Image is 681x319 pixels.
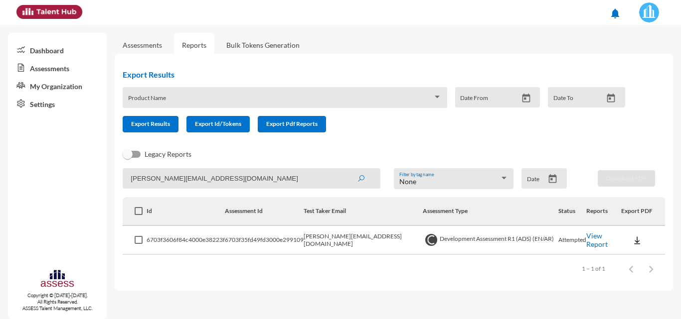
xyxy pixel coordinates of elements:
[304,226,423,255] td: [PERSON_NAME][EMAIL_ADDRESS][DOMAIN_NAME]
[586,231,608,248] a: View Report
[598,170,655,187] button: Download PDF
[174,33,214,57] a: Reports
[145,148,191,160] span: Legacy Reports
[40,269,74,290] img: assesscompany-logo.png
[8,292,107,312] p: Copyright © [DATE]-[DATE]. All Rights Reserved. ASSESS Talent Management, LLC.
[544,174,561,184] button: Open calendar
[195,120,241,127] span: Export Id/Tokens
[258,116,326,132] button: Export Pdf Reports
[147,197,225,226] th: Id
[123,116,178,132] button: Export Results
[582,265,605,272] div: 1 – 1 of 1
[517,93,535,104] button: Open calendar
[304,197,423,226] th: Test Taker Email
[423,226,558,255] td: Development Assessment R1 (ADS) (EN/AR)
[602,93,620,104] button: Open calendar
[558,197,586,226] th: Status
[131,120,170,127] span: Export Results
[225,197,304,226] th: Assessment Id
[8,77,107,95] a: My Organization
[123,41,162,49] a: Assessments
[641,259,661,279] button: Next page
[186,116,250,132] button: Export Id/Tokens
[621,197,665,226] th: Export PDF
[123,168,380,189] input: Search by name, token, assessment type, etc.
[123,255,665,283] mat-paginator: Select page
[586,197,621,226] th: Reports
[218,33,308,57] a: Bulk Tokens Generation
[266,120,318,127] span: Export Pdf Reports
[8,95,107,112] a: Settings
[606,174,647,182] span: Download PDF
[609,7,621,19] mat-icon: notifications
[147,226,225,255] td: 6703f3606f84c4000e38223f
[621,259,641,279] button: Previous page
[558,226,586,255] td: Attempted
[8,41,107,59] a: Dashboard
[8,59,107,77] a: Assessments
[123,70,633,79] h2: Export Results
[399,177,416,186] span: None
[225,226,304,255] td: 6703f35fd49fd3000e299109
[423,197,558,226] th: Assessment Type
